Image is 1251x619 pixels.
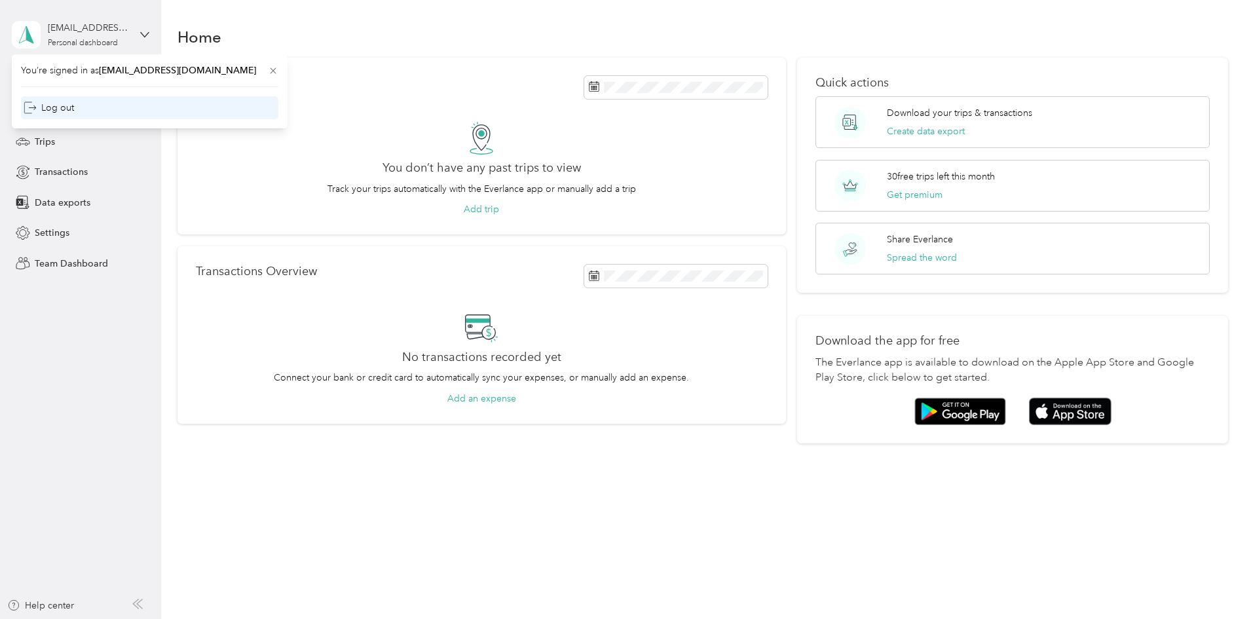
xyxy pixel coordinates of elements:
img: Google play [914,398,1006,425]
p: 30 free trips left this month [887,170,995,183]
span: [EMAIL_ADDRESS][DOMAIN_NAME] [99,65,256,76]
span: Team Dashboard [35,257,108,271]
p: Transactions Overview [196,265,317,278]
span: Transactions [35,165,88,179]
button: Spread the word [887,251,957,265]
img: App store [1029,398,1111,426]
p: Download the app for free [815,334,1210,348]
button: Create data export [887,124,965,138]
button: Help center [7,599,74,612]
button: Add an expense [447,392,516,405]
span: Settings [35,226,69,240]
p: Quick actions [815,76,1210,90]
div: Personal dashboard [48,39,118,47]
p: The Everlance app is available to download on the Apple App Store and Google Play Store, click be... [815,355,1210,386]
h2: You don’t have any past trips to view [383,161,581,175]
div: Log out [24,101,74,115]
h1: Home [177,30,221,44]
iframe: Everlance-gr Chat Button Frame [1178,546,1251,619]
span: You’re signed in as [21,64,278,77]
div: [EMAIL_ADDRESS][DOMAIN_NAME] [48,21,130,35]
button: Get premium [887,188,943,202]
button: Add trip [464,202,499,216]
p: Download your trips & transactions [887,106,1032,120]
p: Track your trips automatically with the Everlance app or manually add a trip [327,182,636,196]
h2: No transactions recorded yet [402,350,561,364]
span: Trips [35,135,55,149]
p: Connect your bank or credit card to automatically sync your expenses, or manually add an expense. [274,371,689,385]
p: Share Everlance [887,233,953,246]
span: Data exports [35,196,90,210]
